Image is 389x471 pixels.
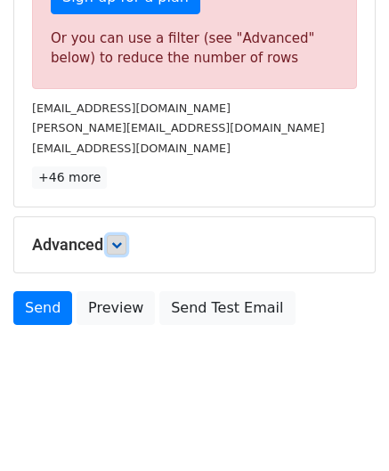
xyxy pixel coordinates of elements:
small: [EMAIL_ADDRESS][DOMAIN_NAME] [32,142,231,155]
a: Send Test Email [159,291,295,325]
a: Preview [77,291,155,325]
a: +46 more [32,166,107,189]
small: [PERSON_NAME][EMAIL_ADDRESS][DOMAIN_NAME] [32,121,325,134]
h5: Advanced [32,235,357,255]
iframe: Chat Widget [300,386,389,471]
small: [EMAIL_ADDRESS][DOMAIN_NAME] [32,102,231,115]
a: Send [13,291,72,325]
div: Or you can use a filter (see "Advanced" below) to reduce the number of rows [51,28,338,69]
